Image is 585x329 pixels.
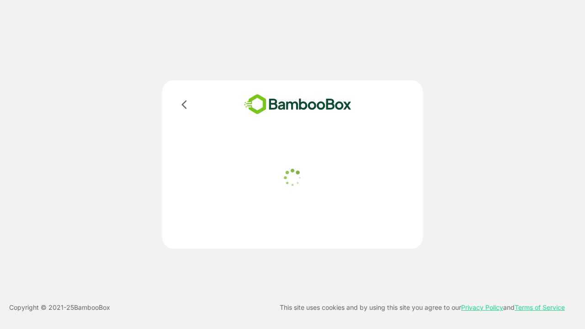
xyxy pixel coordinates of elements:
a: Terms of Service [515,303,565,311]
p: This site uses cookies and by using this site you agree to our and [280,302,565,313]
p: Copyright © 2021- 25 BambooBox [9,302,110,313]
img: bamboobox [231,91,365,117]
img: loader [281,166,304,189]
a: Privacy Policy [461,303,503,311]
